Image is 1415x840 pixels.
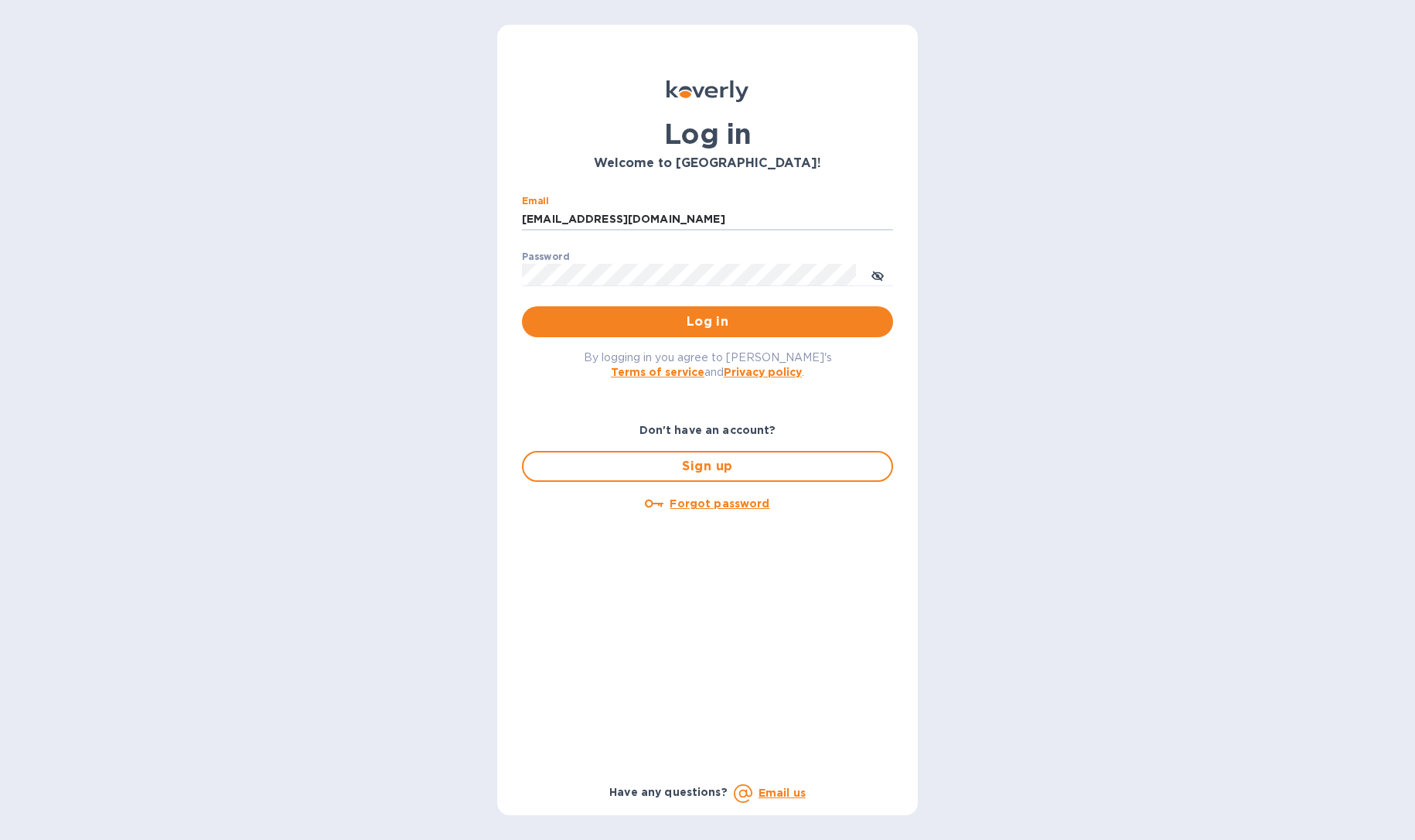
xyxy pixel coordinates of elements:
[536,457,879,476] span: Sign up
[522,208,893,231] input: Enter email address
[670,497,769,510] u: Forgot password
[584,351,832,378] span: By logging in you agree to [PERSON_NAME]'s and .
[724,366,802,378] a: Privacy policy
[862,259,893,290] button: toggle password visibility
[522,451,893,482] button: Sign up
[534,312,881,331] span: Log in
[522,252,569,261] label: Password
[759,787,806,799] a: Email us
[609,786,728,798] b: Have any questions?
[522,196,549,206] label: Email
[522,118,893,150] h1: Log in
[522,306,893,337] button: Log in
[639,424,776,436] b: Don't have an account?
[611,366,704,378] a: Terms of service
[667,80,748,102] img: Koverly
[522,156,893,171] h3: Welcome to [GEOGRAPHIC_DATA]!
